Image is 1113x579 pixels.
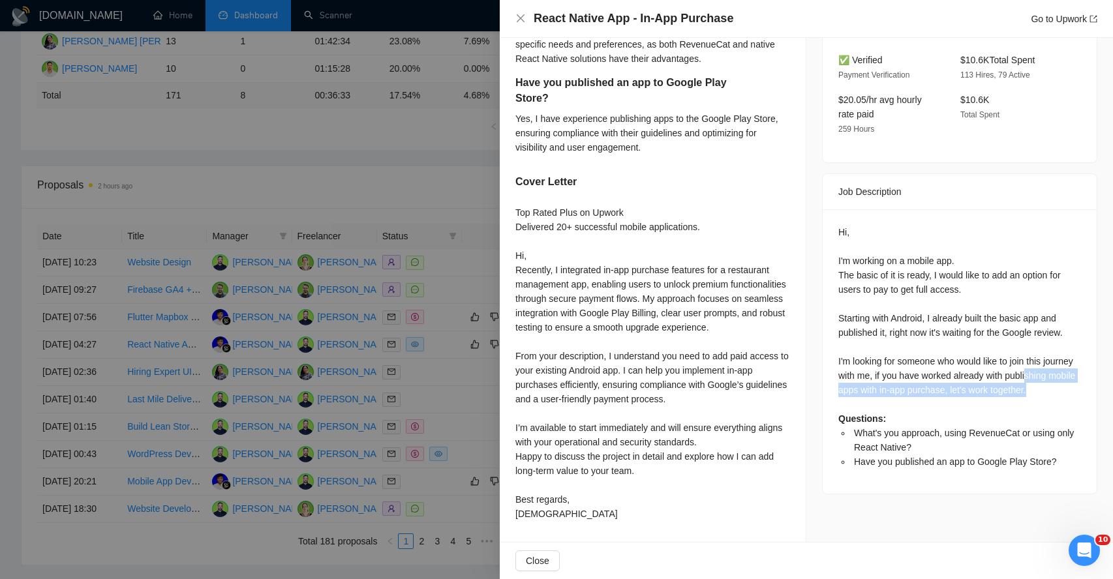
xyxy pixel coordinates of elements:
span: $20.05/hr avg hourly rate paid [838,95,922,119]
span: Total Spent [960,110,999,119]
span: $10.6K [960,95,989,105]
a: Go to Upworkexport [1031,14,1097,24]
span: close [515,13,526,23]
span: 259 Hours [838,125,874,134]
div: Yes, I have experience publishing apps to the Google Play Store, ensuring compliance with their g... [515,111,790,155]
h5: Cover Letter [515,174,577,190]
span: 10 [1095,535,1110,545]
strong: Questions: [838,413,886,424]
div: Job Description [838,174,1081,209]
button: Close [515,13,526,24]
iframe: Intercom live chat [1069,535,1100,566]
span: export [1090,15,1097,23]
span: Have you published an app to Google Play Store? [854,456,1057,467]
h5: Have you published an app to Google Play Store? [515,75,749,106]
div: I would recommend discussing this in detail to understand your specific needs and preferences, as... [515,23,790,66]
span: Close [526,554,549,568]
span: 113 Hires, 79 Active [960,70,1030,80]
span: Payment Verification [838,70,909,80]
div: Top Rated Plus on Upwork Delivered 20+ successful mobile applications. Hi, Recently, I integrated... [515,205,790,521]
span: $10.6K Total Spent [960,55,1035,65]
span: What's you approach, using RevenueCat or using only React Native? [854,428,1074,453]
div: Hi, I'm working on a mobile app. The basic of it is ready, I would like to add an option for user... [838,225,1081,469]
span: ✅ Verified [838,55,883,65]
h4: React Native App - In-App Purchase [534,10,733,27]
button: Close [515,550,560,571]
